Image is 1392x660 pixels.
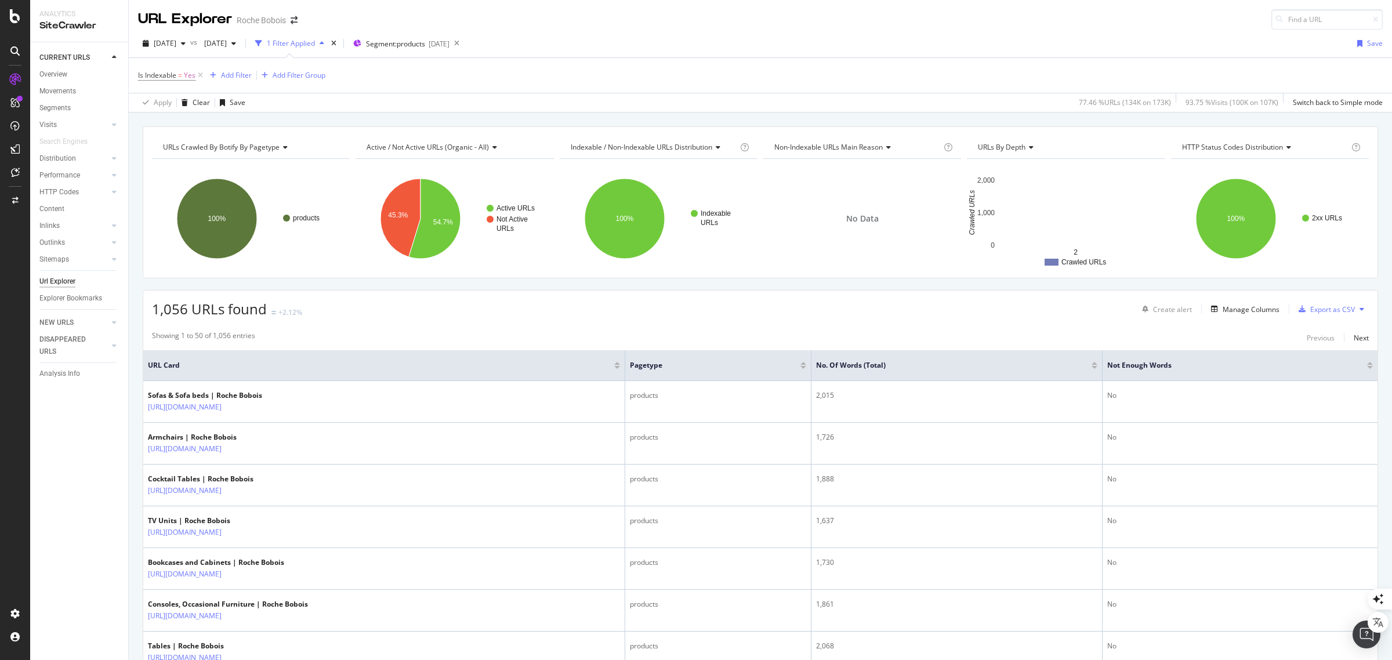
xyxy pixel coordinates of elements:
text: URLs [701,219,718,227]
a: Distribution [39,153,108,165]
div: TV Units | Roche Bobois [148,516,259,526]
text: 100% [615,215,633,223]
svg: A chart. [356,168,553,269]
div: HTTP Codes [39,186,79,198]
text: 100% [208,215,226,223]
div: Add Filter [221,70,252,80]
text: Indexable [701,209,731,217]
text: Not Active [496,215,528,223]
div: 1 Filter Applied [267,38,315,48]
span: = [178,70,182,80]
span: Non-Indexable URLs Main Reason [774,142,883,152]
div: products [630,557,806,568]
span: No. of Words (Total) [816,360,1074,371]
span: No Data [846,213,879,224]
div: Previous [1307,333,1335,343]
div: No [1107,516,1373,526]
button: Add Filter [205,68,252,82]
img: Equal [271,311,276,314]
div: Open Intercom Messenger [1353,621,1380,648]
span: pagetype [630,360,783,371]
div: No [1107,474,1373,484]
div: Overview [39,68,67,81]
div: Content [39,203,64,215]
div: Export as CSV [1310,304,1355,314]
div: Switch back to Simple mode [1293,97,1383,107]
span: URLs Crawled By Botify By pagetype [163,142,280,152]
a: Segments [39,102,120,114]
text: Crawled URLs [969,190,977,235]
div: No [1107,557,1373,568]
div: No [1107,390,1373,401]
div: Performance [39,169,80,182]
h4: URLs Crawled By Botify By pagetype [161,138,339,157]
text: 0 [991,241,995,249]
div: 1,888 [816,474,1097,484]
svg: A chart. [152,168,350,269]
text: Active URLs [496,204,535,212]
button: Previous [1307,331,1335,344]
button: Switch back to Simple mode [1288,93,1383,112]
span: Active / Not Active URLs (organic - all) [367,142,489,152]
svg: A chart. [1171,168,1369,269]
div: Tables | Roche Bobois [148,641,259,651]
div: Save [230,97,245,107]
h4: Active / Not Active URLs [364,138,543,157]
text: 100% [1227,215,1245,223]
div: Armchairs | Roche Bobois [148,432,259,443]
button: [DATE] [138,34,190,53]
a: Overview [39,68,120,81]
a: HTTP Codes [39,186,108,198]
span: vs [190,37,200,47]
a: [URL][DOMAIN_NAME] [148,401,222,413]
button: Export as CSV [1294,300,1355,318]
span: 2025 May. 12th [200,38,227,48]
button: Save [215,93,245,112]
h4: HTTP Status Codes Distribution [1180,138,1349,157]
a: Url Explorer [39,275,120,288]
div: No [1107,641,1373,651]
div: 77.46 % URLs ( 134K on 173K ) [1079,97,1171,107]
button: 1 Filter Applied [251,34,329,53]
div: Search Engines [39,136,88,148]
text: 2 [1074,248,1078,256]
div: Save [1367,38,1383,48]
div: 2,015 [816,390,1097,401]
div: Manage Columns [1223,304,1279,314]
div: Sitemaps [39,253,69,266]
span: 1,056 URLs found [152,299,267,318]
a: [URL][DOMAIN_NAME] [148,527,222,538]
div: Analysis Info [39,368,80,380]
svg: A chart. [560,168,757,269]
a: NEW URLS [39,317,108,329]
span: URL Card [148,360,611,371]
div: 1,726 [816,432,1097,443]
a: CURRENT URLS [39,52,108,64]
a: Analysis Info [39,368,120,380]
div: 93.75 % Visits ( 100K on 107K ) [1186,97,1278,107]
div: times [329,38,339,49]
h4: URLs by Depth [976,138,1154,157]
text: 45.3% [389,211,408,219]
a: Visits [39,119,108,131]
div: 1,730 [816,557,1097,568]
button: Next [1354,331,1369,344]
a: Content [39,203,120,215]
a: [URL][DOMAIN_NAME] [148,485,222,496]
svg: A chart. [967,168,1165,269]
a: Search Engines [39,136,99,148]
div: Explorer Bookmarks [39,292,102,304]
div: Movements [39,85,76,97]
a: Outlinks [39,237,108,249]
span: Indexable / Non-Indexable URLs distribution [571,142,712,152]
div: No [1107,599,1373,610]
text: 2xx URLs [1312,214,1342,222]
div: Roche Bobois [237,14,286,26]
div: products [630,474,806,484]
div: Bookcases and Cabinets | Roche Bobois [148,557,284,568]
button: Add Filter Group [257,68,325,82]
span: Not Enough Words [1107,360,1350,371]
